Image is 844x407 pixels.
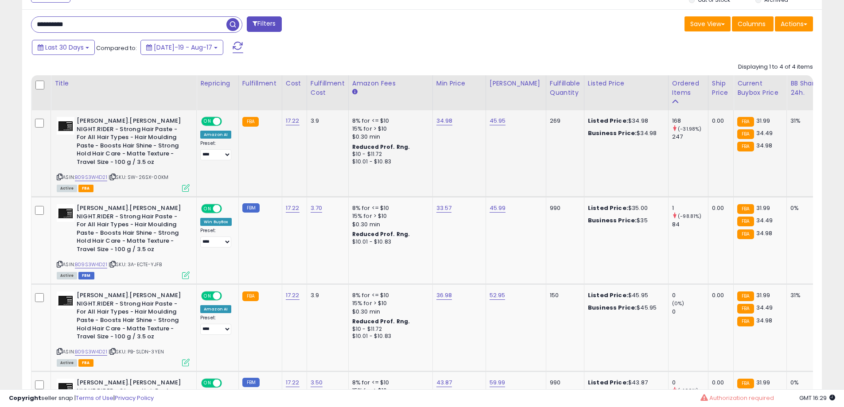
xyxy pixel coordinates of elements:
img: 31aKvjq2dOL._SL40_.jpg [57,379,74,396]
a: 17.22 [286,204,299,213]
b: Reduced Prof. Rng. [352,143,410,151]
div: 0.00 [712,204,727,212]
a: 45.99 [490,204,506,213]
small: FBA [737,291,754,301]
div: Current Buybox Price [737,79,783,97]
div: Fulfillment Cost [311,79,345,97]
div: Fulfillment [242,79,278,88]
div: 0.00 [712,291,727,299]
div: 15% for > $10 [352,125,426,133]
small: FBM [242,378,260,387]
span: 31.99 [756,204,770,212]
div: Ship Price [712,79,730,97]
small: FBA [737,129,754,139]
b: Reduced Prof. Rng. [352,230,410,238]
b: [PERSON_NAME].[PERSON_NAME] NIGHT.RIDER - Strong Hair Paste - For All Hair Types - Hair Moulding ... [77,291,184,343]
a: 43.87 [436,378,452,387]
div: 269 [550,117,577,125]
b: Business Price: [588,216,637,225]
div: [PERSON_NAME] [490,79,542,88]
span: 34.49 [756,216,773,225]
div: 8% for <= $10 [352,291,426,299]
span: 2025-09-17 16:29 GMT [799,394,835,402]
span: OFF [221,292,235,300]
div: Amazon Fees [352,79,429,88]
b: Listed Price: [588,378,628,387]
small: FBA [737,379,754,388]
div: 990 [550,204,577,212]
a: Terms of Use [76,394,113,402]
span: [DATE]-19 - Aug-17 [154,43,212,52]
div: $0.30 min [352,221,426,229]
div: $43.87 [588,379,661,387]
div: $34.98 [588,129,661,137]
div: $10 - $11.72 [352,326,426,333]
small: FBA [737,142,754,151]
small: FBA [737,304,754,314]
a: 33.57 [436,204,452,213]
div: 84 [672,221,708,229]
small: FBM [242,203,260,213]
div: $10 - $11.72 [352,151,426,158]
a: 36.98 [436,291,452,300]
span: FBA [78,359,93,367]
small: (-98.81%) [678,213,701,220]
div: 0 [672,308,708,316]
div: $35 [588,217,661,225]
a: 52.95 [490,291,506,300]
span: ON [202,292,213,300]
div: BB Share 24h. [790,79,823,97]
div: 247 [672,133,708,141]
div: Preset: [200,228,232,248]
span: Columns [738,19,766,28]
span: All listings currently available for purchase on Amazon [57,272,77,279]
b: Business Price: [588,303,637,312]
a: B09S3W4D21 [75,348,107,356]
b: Business Price: [588,129,637,137]
div: 0% [790,379,820,387]
div: seller snap | | [9,394,154,403]
span: 34.98 [756,141,773,150]
div: Win BuyBox [200,218,232,226]
span: ON [202,380,213,387]
b: [PERSON_NAME].[PERSON_NAME] NIGHT.RIDER - Strong Hair Paste - For All Hair Types - Hair Moulding ... [77,204,184,256]
div: 150 [550,291,577,299]
span: 31.99 [756,378,770,387]
button: Columns [732,16,774,31]
div: ASIN: [57,291,190,365]
div: Amazon AI [200,305,231,313]
button: Filters [247,16,281,32]
small: Amazon Fees. [352,88,358,96]
span: ON [202,205,213,213]
div: $34.98 [588,117,661,125]
small: FBA [737,317,754,326]
strong: Copyright [9,394,41,402]
b: Listed Price: [588,291,628,299]
a: Privacy Policy [115,394,154,402]
div: $10.01 - $10.83 [352,333,426,340]
span: FBA [78,185,93,192]
span: Compared to: [96,44,137,52]
a: 17.22 [286,378,299,387]
div: 0.00 [712,117,727,125]
span: 31.99 [756,291,770,299]
a: 17.22 [286,116,299,125]
a: 3.70 [311,204,323,213]
span: 31.99 [756,116,770,125]
a: 45.95 [490,116,506,125]
button: Actions [775,16,813,31]
div: 3.9 [311,291,342,299]
a: B09S3W4D21 [75,174,107,181]
span: 34.49 [756,129,773,137]
div: ASIN: [57,117,190,191]
span: ON [202,118,213,125]
div: 8% for <= $10 [352,117,426,125]
div: Amazon AI [200,131,231,139]
div: $10.01 - $10.83 [352,238,426,246]
b: Listed Price: [588,116,628,125]
span: | SKU: SW-26SX-00KM [109,174,168,181]
span: OFF [221,118,235,125]
div: 31% [790,117,820,125]
a: 59.99 [490,378,506,387]
div: 990 [550,379,577,387]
